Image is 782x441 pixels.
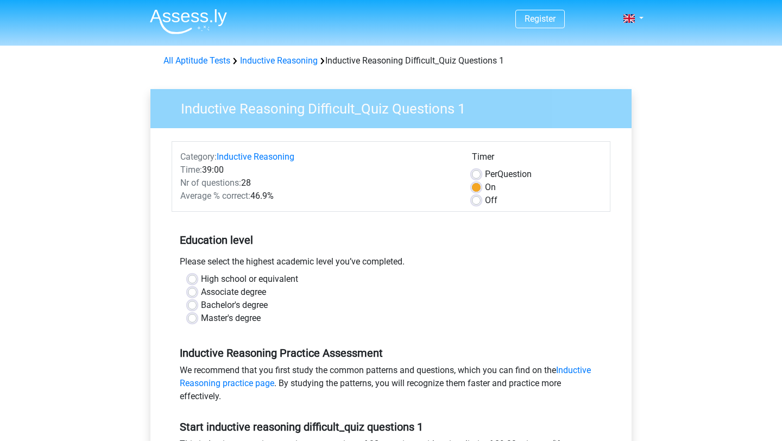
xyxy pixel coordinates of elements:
[180,152,217,162] span: Category:
[217,152,294,162] a: Inductive Reasoning
[172,255,610,273] div: Please select the highest academic level you’ve completed.
[172,163,464,177] div: 39:00
[472,150,602,168] div: Timer
[172,177,464,190] div: 28
[180,165,202,175] span: Time:
[168,96,623,117] h3: Inductive Reasoning Difficult_Quiz Questions 1
[201,299,268,312] label: Bachelor's degree
[150,9,227,34] img: Assessly
[172,190,464,203] div: 46.9%
[201,286,266,299] label: Associate degree
[240,55,318,66] a: Inductive Reasoning
[180,178,241,188] span: Nr of questions:
[180,191,250,201] span: Average % correct:
[201,273,298,286] label: High school or equivalent
[201,312,261,325] label: Master's degree
[180,346,602,360] h5: Inductive Reasoning Practice Assessment
[485,194,497,207] label: Off
[180,420,602,433] h5: Start inductive reasoning difficult_quiz questions 1
[485,168,532,181] label: Question
[485,169,497,179] span: Per
[172,364,610,407] div: We recommend that you first study the common patterns and questions, which you can find on the . ...
[485,181,496,194] label: On
[159,54,623,67] div: Inductive Reasoning Difficult_Quiz Questions 1
[525,14,556,24] a: Register
[163,55,230,66] a: All Aptitude Tests
[180,229,602,251] h5: Education level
